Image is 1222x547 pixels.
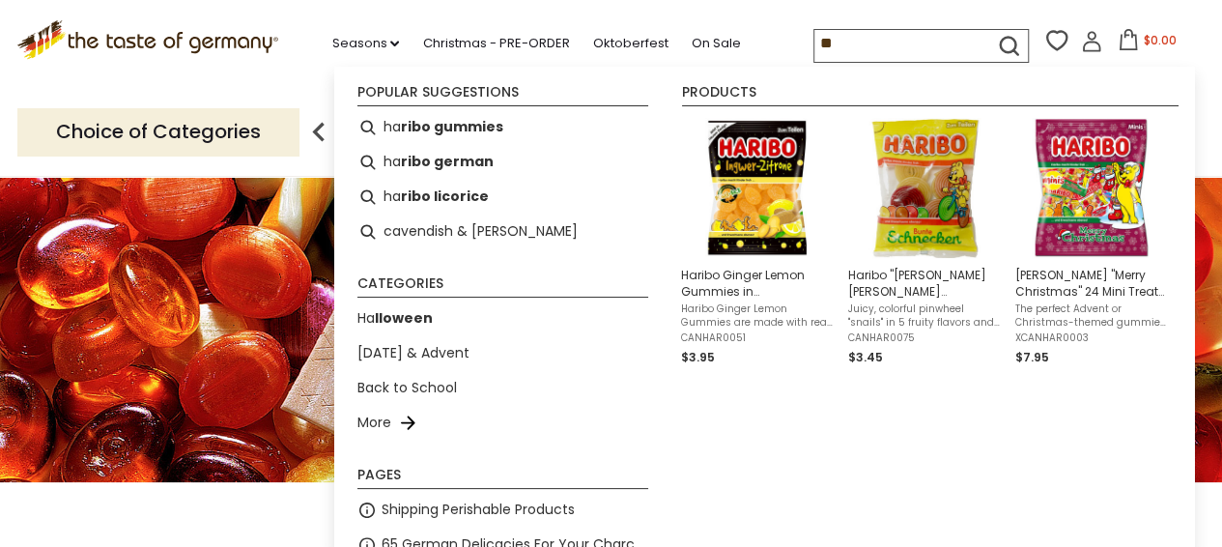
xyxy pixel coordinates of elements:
[422,33,569,54] a: Christmas - PRE-ORDER
[401,116,503,138] b: ribo gummies
[848,267,1000,300] span: Haribo "[PERSON_NAME] [PERSON_NAME] Schnecken" Cola & Fruit Gummies in [GEOGRAPHIC_DATA], 160g - ...
[840,110,1008,375] li: Haribo "Rotella Bunte Schnecken" Cola & Fruit Gummies in Bag, 160g - Made in Germany
[673,110,840,375] li: Haribo Ginger Lemon Gummies in Bag, 160g - Made in Germany
[682,85,1179,106] li: Products
[350,110,656,145] li: haribo gummies
[1106,29,1188,58] button: $0.00
[357,276,648,298] li: Categories
[357,342,469,364] a: [DATE] & Advent
[681,331,833,345] span: CANHAR0051
[357,307,433,330] a: Halloween
[1015,331,1167,345] span: XCANHAR0003
[357,468,648,489] li: Pages
[401,186,489,208] b: ribo licorice
[350,371,656,406] li: Back to School
[382,499,575,521] a: Shipping Perishable Products
[1143,32,1176,48] span: $0.00
[1015,118,1167,367] a: [PERSON_NAME] "Merry Christmas" 24 Mini Treat Bags, 8.8 ozThe perfect Advent or Christmas-themed ...
[848,331,1000,345] span: CANHAR0075
[350,406,656,441] li: More
[681,118,833,367] a: Haribo Ginger Lemon Gummies in [GEOGRAPHIC_DATA], 160g - Made in [GEOGRAPHIC_DATA]Haribo Ginger L...
[401,151,494,173] b: ribo german
[848,302,1000,330] span: Juicy, colorful pinwheel "snails" in 5 fruity flavors and colors, including cola, lemon, orange, ...
[350,493,656,528] li: Shipping Perishable Products
[350,215,656,249] li: cavendish & harvey
[681,302,833,330] span: Haribo Ginger Lemon Gummies are made with real lemon juice and real ginger concentrate for a deli...
[1015,302,1167,330] span: The perfect Advent or Christmas-themed gummies from the world's most famous gummy candy producer....
[350,145,656,180] li: haribo german
[681,267,833,300] span: Haribo Ginger Lemon Gummies in [GEOGRAPHIC_DATA], 160g - Made in [GEOGRAPHIC_DATA]
[357,377,457,399] a: Back to School
[357,85,648,106] li: Popular suggestions
[375,308,433,328] b: lloween
[350,302,656,336] li: Halloween
[17,108,299,156] p: Choice of Categories
[1015,267,1167,300] span: [PERSON_NAME] "Merry Christmas" 24 Mini Treat Bags, 8.8 oz
[1015,349,1049,365] span: $7.95
[592,33,668,54] a: Oktoberfest
[331,33,399,54] a: Seasons
[350,336,656,371] li: [DATE] & Advent
[350,180,656,215] li: haribo licorice
[848,118,1000,367] a: Haribo "[PERSON_NAME] [PERSON_NAME] Schnecken" Cola & Fruit Gummies in [GEOGRAPHIC_DATA], 160g - ...
[848,349,883,365] span: $3.45
[681,349,715,365] span: $3.95
[299,113,338,152] img: previous arrow
[691,33,740,54] a: On Sale
[1008,110,1175,375] li: Haribo "Merry Christmas" 24 Mini Treat Bags, 8.8 oz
